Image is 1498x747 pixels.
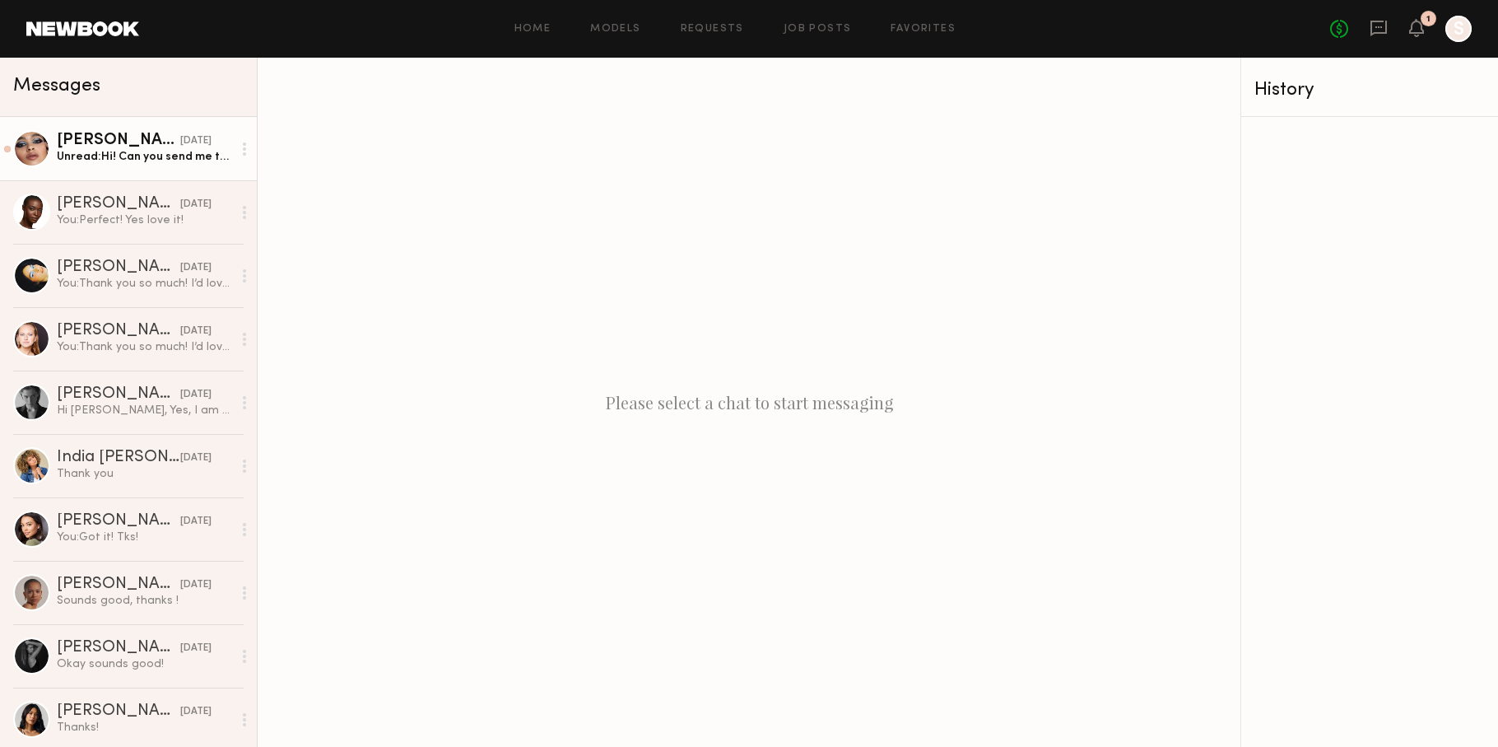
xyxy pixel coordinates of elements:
[180,577,212,593] div: [DATE]
[57,450,180,466] div: India [PERSON_NAME]
[57,212,232,228] div: You: Perfect! Yes love it!
[514,24,551,35] a: Home
[1426,15,1431,24] div: 1
[13,77,100,96] span: Messages
[180,641,212,656] div: [DATE]
[57,133,180,149] div: [PERSON_NAME]
[57,403,232,418] div: Hi [PERSON_NAME], Yes, I am available:)
[57,656,232,672] div: Okay sounds good!
[180,451,212,466] div: [DATE]
[891,24,956,35] a: Favorites
[180,133,212,149] div: [DATE]
[180,324,212,339] div: [DATE]
[57,640,180,656] div: [PERSON_NAME]
[57,386,180,403] div: [PERSON_NAME]
[180,260,212,276] div: [DATE]
[590,24,640,35] a: Models
[180,197,212,212] div: [DATE]
[57,149,232,165] div: Unread: Hi! Can you send me the address for [DATE] please? Thank you!
[180,514,212,530] div: [DATE]
[681,24,744,35] a: Requests
[57,259,180,276] div: [PERSON_NAME]
[1445,16,1472,42] a: S
[57,339,232,355] div: You: Thank you so much! I’d love to collab post with you as well! Xx
[57,720,232,735] div: Thanks!
[57,703,180,720] div: [PERSON_NAME]
[57,276,232,292] div: You: Thank you so much! I’d love to collab post with you as well! Xx
[258,58,1240,747] div: Please select a chat to start messaging
[1254,81,1485,100] div: History
[57,466,232,482] div: Thank you
[57,577,180,593] div: [PERSON_NAME]
[57,513,180,530] div: [PERSON_NAME]
[180,387,212,403] div: [DATE]
[57,323,180,339] div: [PERSON_NAME]
[180,704,212,720] div: [DATE]
[784,24,852,35] a: Job Posts
[57,593,232,609] div: Sounds good, thanks !
[57,196,180,212] div: [PERSON_NAME]
[57,530,232,545] div: You: Got it! Tks!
